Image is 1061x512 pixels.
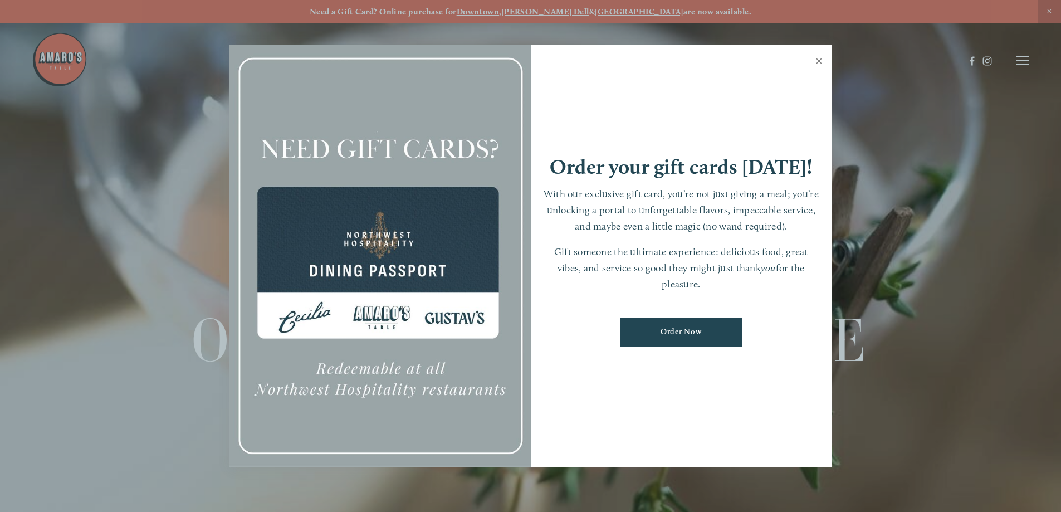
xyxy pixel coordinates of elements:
em: you [761,262,776,274]
p: With our exclusive gift card, you’re not just giving a meal; you’re unlocking a portal to unforge... [542,186,821,234]
p: Gift someone the ultimate experience: delicious food, great vibes, and service so good they might... [542,244,821,292]
a: Close [808,47,830,78]
h1: Order your gift cards [DATE]! [550,157,813,177]
a: Order Now [620,318,742,347]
